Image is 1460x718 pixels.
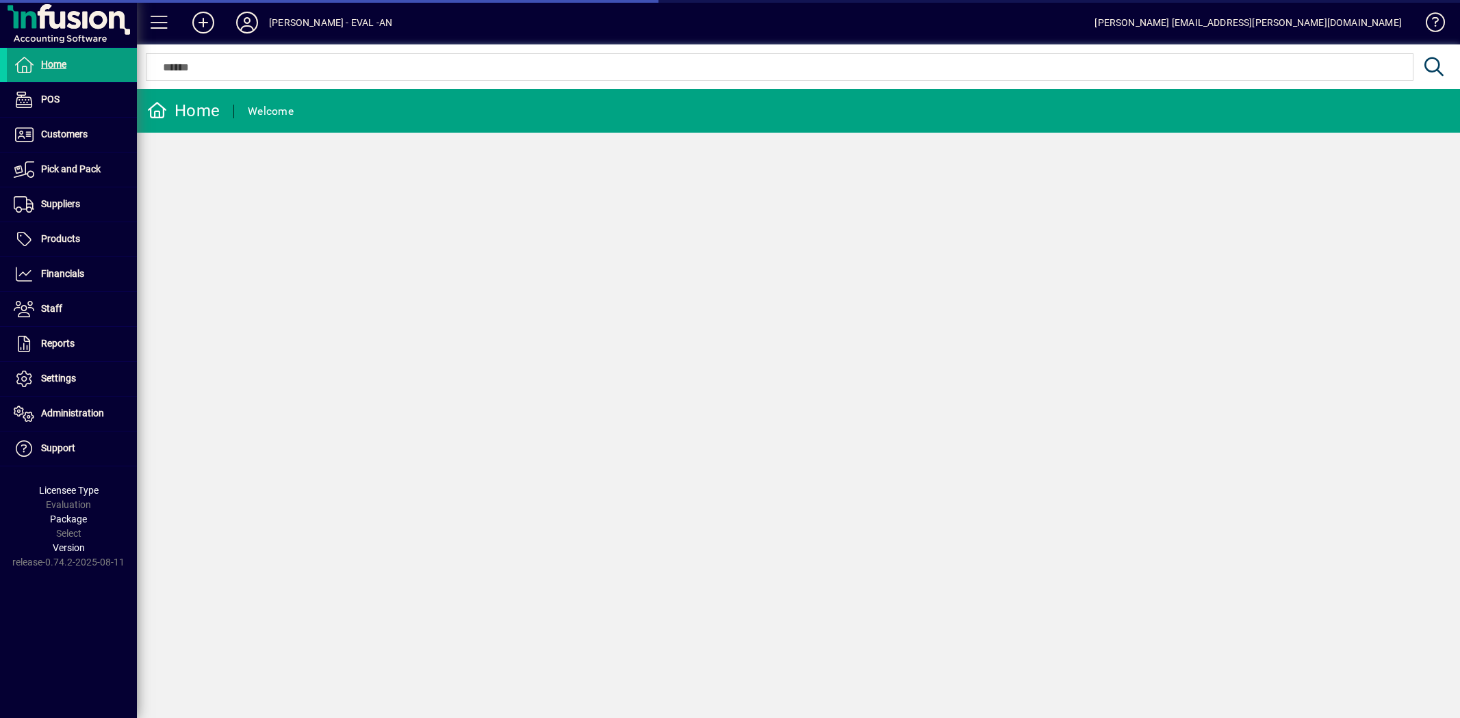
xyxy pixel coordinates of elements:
[248,101,294,122] div: Welcome
[41,94,60,105] span: POS
[7,152,137,187] a: Pick and Pack
[1094,12,1402,34] div: [PERSON_NAME] [EMAIL_ADDRESS][PERSON_NAME][DOMAIN_NAME]
[225,10,269,35] button: Profile
[53,542,85,553] span: Version
[39,485,99,496] span: Licensee Type
[7,431,137,466] a: Support
[147,100,220,122] div: Home
[1416,3,1443,47] a: Knowledge Base
[7,222,137,256] a: Products
[41,268,84,279] span: Financials
[7,397,137,431] a: Administration
[41,442,75,453] span: Support
[7,292,137,326] a: Staff
[41,303,62,314] span: Staff
[50,514,87,524] span: Package
[7,187,137,222] a: Suppliers
[7,83,137,117] a: POS
[41,373,76,384] span: Settings
[7,257,137,291] a: Financials
[41,129,88,139] span: Customers
[181,10,225,35] button: Add
[7,118,137,152] a: Customers
[7,362,137,396] a: Settings
[7,327,137,361] a: Reports
[269,12,392,34] div: [PERSON_NAME] - EVAL -AN
[41,408,104,418] span: Administration
[41,163,101,174] span: Pick and Pack
[41,233,80,244] span: Products
[41,338,75,349] span: Reports
[41,198,80,209] span: Suppliers
[41,59,66,70] span: Home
